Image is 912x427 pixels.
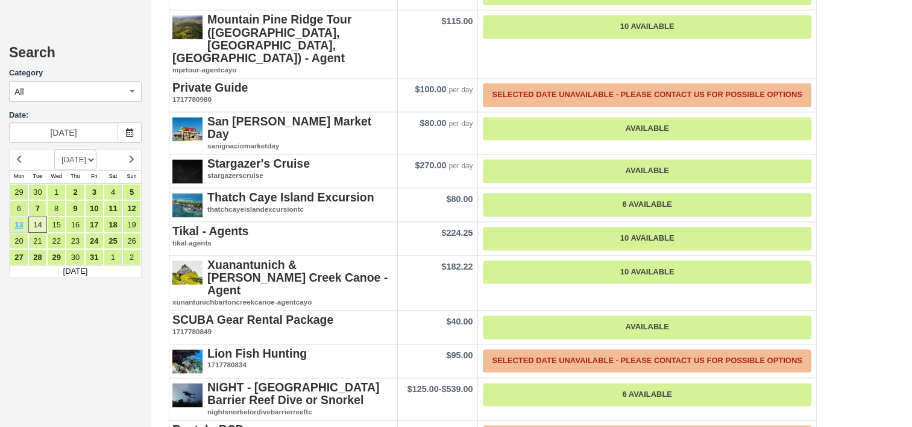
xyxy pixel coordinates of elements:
a: NIGHT - [GEOGRAPHIC_DATA] Barrier Reef Dive or Snorkelnightsnorkelordivebarrierreeftc [172,381,394,417]
em: 1717780849 [172,327,394,337]
a: 28 [28,249,47,265]
a: 21 [28,233,47,249]
a: Available [483,159,811,183]
a: 26 [122,233,141,249]
span: - [407,384,473,394]
a: Available [483,315,811,339]
a: Tikal - Agentstikal-agents [172,225,394,248]
span: $115.00 [441,16,473,26]
a: 6 Available [483,193,811,217]
img: S62-1 [172,347,203,378]
em: nightsnorkelordivebarrierreeftc [172,407,394,417]
th: Sun [122,170,141,183]
span: $224.25 [441,228,473,238]
img: S297-1 [172,381,203,411]
span: $182.22 [441,262,473,271]
img: S296-3 [172,191,203,221]
em: 1717780834 [172,360,394,370]
a: 2 [66,184,84,200]
strong: Lion Fish Hunting [207,347,307,360]
a: 8 [47,200,66,217]
a: 4 [104,184,122,200]
em: thatchcayeislandexcursiontc [172,204,394,215]
a: 12 [122,200,141,217]
em: stargazerscruise [172,171,394,181]
a: 13 [10,217,28,233]
a: SCUBA Gear Rental Package1717780849 [172,314,394,337]
em: xunantunichbartoncreekcanoe-agentcayo [172,297,394,308]
a: 7 [28,200,47,217]
a: Selected Date Unavailable - Please contact us for possible options [483,349,811,373]
a: 10 Available [483,15,811,39]
a: 30 [28,184,47,200]
span: $80.00 [446,194,473,204]
td: [DATE] [10,265,142,277]
em: per day [448,86,473,94]
th: Fri [85,170,104,183]
img: S282-1 [172,13,203,43]
th: Sat [104,170,122,183]
a: Mountain Pine Ridge Tour ([GEOGRAPHIC_DATA], [GEOGRAPHIC_DATA], [GEOGRAPHIC_DATA]) - Agentmprtour... [172,13,394,75]
img: S308-1 [172,157,203,188]
strong: SCUBA Gear Rental Package [172,313,333,326]
strong: NIGHT - [GEOGRAPHIC_DATA] Barrier Reef Dive or Snorkel [207,381,379,406]
a: 10 Available [483,261,811,284]
a: 20 [10,233,28,249]
span: $125.00 [407,384,439,394]
a: Private Guide1717780980 [172,81,394,104]
em: per day [448,162,473,170]
strong: San [PERSON_NAME] Market Day [207,115,371,141]
a: 17 [85,217,104,233]
strong: Mountain Pine Ridge Tour ([GEOGRAPHIC_DATA], [GEOGRAPHIC_DATA], [GEOGRAPHIC_DATA]) - Agent [172,13,351,65]
th: Mon [10,170,28,183]
img: S280-1 [172,259,203,289]
h2: Search [9,45,142,68]
label: Date: [9,110,142,121]
strong: Thatch Caye Island Excursion [207,191,374,204]
a: Thatch Caye Island Excursionthatchcayeislandexcursiontc [172,191,394,214]
a: 29 [47,249,66,265]
strong: Tikal - Agents [172,224,248,238]
a: 15 [47,217,66,233]
a: San [PERSON_NAME] Market Daysanignaciomarketday [172,115,394,151]
strong: Xuanantunich & [PERSON_NAME] Creek Canoe - Agent [207,258,388,297]
a: 25 [104,233,122,249]
span: $40.00 [446,317,473,326]
strong: Stargazer's Cruise [207,157,310,170]
em: 1717780980 [172,95,394,105]
span: All [14,86,24,98]
th: Wed [47,170,66,183]
span: $270.00 [415,160,446,170]
a: 27 [10,249,28,265]
a: Selected Date Unavailable - Please contact us for possible options [483,83,811,107]
a: 9 [66,200,84,217]
a: 23 [66,233,84,249]
a: 18 [104,217,122,233]
a: 6 [10,200,28,217]
a: 1 [104,249,122,265]
span: $95.00 [446,350,473,360]
button: All [9,81,142,102]
img: S163-1 [172,115,203,145]
strong: Private Guide [172,81,248,94]
a: 10 Available [483,227,811,250]
span: $80.00 [420,118,446,128]
label: Category [9,68,142,79]
a: 2 [122,249,141,265]
a: 5 [122,184,141,200]
a: 24 [85,233,104,249]
a: 3 [85,184,104,200]
a: Xuanantunich & [PERSON_NAME] Creek Canoe - Agentxunantunichbartoncreekcanoe-agentcayo [172,259,394,308]
th: Thu [66,170,84,183]
a: 1 [47,184,66,200]
em: per day [448,119,473,128]
a: 29 [10,184,28,200]
a: Stargazer's Cruisestargazerscruise [172,157,394,180]
a: 10 [85,200,104,217]
a: 6 Available [483,383,811,406]
a: 16 [66,217,84,233]
span: $539.00 [441,384,473,394]
a: 19 [122,217,141,233]
em: tikal-agents [172,238,394,248]
a: 31 [85,249,104,265]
